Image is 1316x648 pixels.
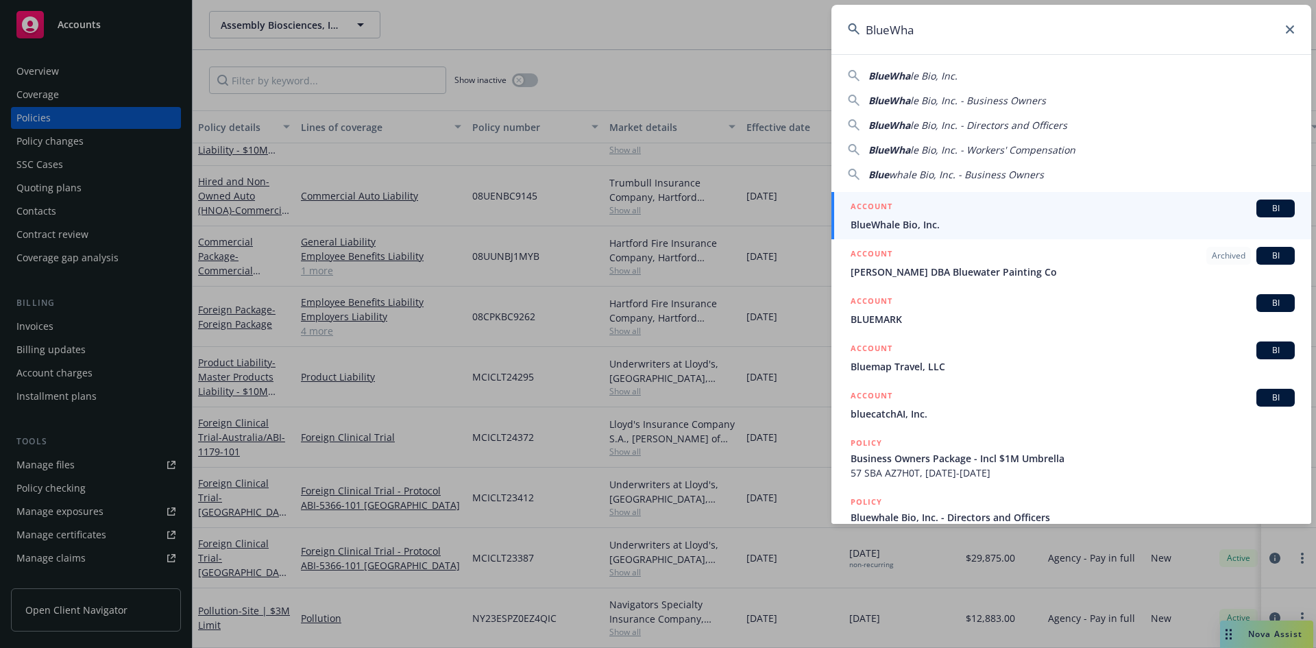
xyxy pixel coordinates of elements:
a: ACCOUNTBIBluemap Travel, LLC [831,334,1311,381]
span: BlueWha [868,119,910,132]
span: le Bio, Inc. - Workers' Compensation [910,143,1075,156]
span: Bluewhale Bio, Inc. - Directors and Officers [851,510,1295,525]
a: ACCOUNTBIbluecatchAI, Inc. [831,381,1311,429]
a: POLICYBusiness Owners Package - Incl $1M Umbrella57 SBA AZ7H0T, [DATE]-[DATE] [831,429,1311,488]
h5: ACCOUNT [851,389,892,405]
span: BlueWha [868,69,910,82]
span: BlueWhale Bio, Inc. [851,217,1295,232]
span: Business Owners Package - Incl $1M Umbrella [851,451,1295,466]
span: le Bio, Inc. - Business Owners [910,94,1046,107]
h5: POLICY [851,436,882,450]
span: Bluemap Travel, LLC [851,359,1295,374]
span: BI [1262,392,1289,404]
span: le Bio, Inc. - Directors and Officers [910,119,1067,132]
span: BI [1262,297,1289,309]
span: BLUEMARK [851,312,1295,326]
span: BlueWha [868,143,910,156]
span: BI [1262,202,1289,215]
span: BI [1262,250,1289,262]
a: ACCOUNTArchivedBI[PERSON_NAME] DBA Bluewater Painting Co [831,239,1311,287]
a: ACCOUNTBIBLUEMARK [831,287,1311,334]
input: Search... [831,5,1311,54]
h5: POLICY [851,495,882,509]
span: [PERSON_NAME] DBA Bluewater Painting Co [851,265,1295,279]
a: ACCOUNTBIBlueWhale Bio, Inc. [831,192,1311,239]
span: bluecatchAI, Inc. [851,407,1295,421]
h5: ACCOUNT [851,341,892,358]
span: Blue [868,168,889,181]
span: Archived [1212,250,1245,262]
span: 57 SBA AZ7H0T, [DATE]-[DATE] [851,466,1295,480]
span: le Bio, Inc. [910,69,958,82]
h5: ACCOUNT [851,247,892,263]
span: BI [1262,344,1289,357]
span: whale Bio, Inc. - Business Owners [889,168,1044,181]
a: POLICYBluewhale Bio, Inc. - Directors and Officers [831,488,1311,547]
h5: ACCOUNT [851,200,892,216]
h5: ACCOUNT [851,294,892,311]
span: BlueWha [868,94,910,107]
